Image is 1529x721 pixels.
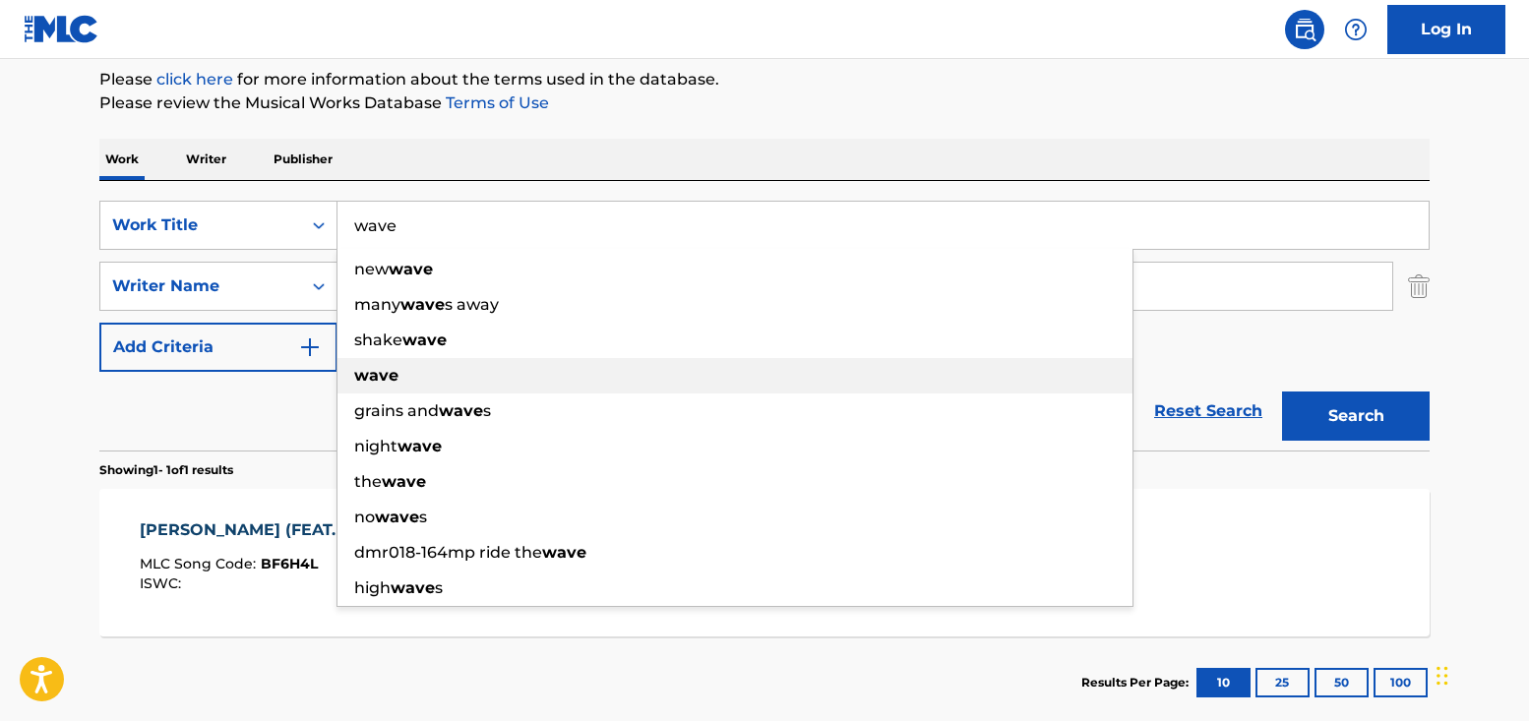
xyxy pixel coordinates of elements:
div: Writer Name [112,274,289,298]
img: search [1293,18,1316,41]
strong: wave [398,437,442,455]
strong: wave [400,295,445,314]
span: many [354,295,400,314]
span: grains and [354,401,439,420]
div: Work Title [112,213,289,237]
p: Please review the Musical Works Database [99,91,1430,115]
iframe: Chat Widget [1431,627,1529,721]
span: the [354,472,382,491]
span: shake [354,330,402,349]
strong: wave [391,578,435,597]
p: Showing 1 - 1 of 1 results [99,461,233,479]
span: s [435,578,443,597]
button: 100 [1374,668,1428,697]
span: new [354,260,389,278]
button: Search [1282,391,1430,441]
span: BF6H4L [261,555,318,572]
img: Delete Criterion [1408,262,1430,311]
span: night [354,437,398,455]
div: Drag [1437,646,1448,705]
a: Reset Search [1144,390,1272,433]
strong: wave [382,472,426,491]
button: 25 [1255,668,1310,697]
div: [PERSON_NAME] (FEAT. [PERSON_NAME]) [140,518,497,542]
button: 50 [1315,668,1369,697]
span: s [483,401,491,420]
span: s away [445,295,499,314]
span: dmr018-164mp ride the [354,543,542,562]
button: 10 [1196,668,1251,697]
span: no [354,508,375,526]
span: MLC Song Code : [140,555,261,572]
p: Writer [180,139,232,180]
form: Search Form [99,201,1430,451]
strong: wave [542,543,586,562]
span: high [354,578,391,597]
p: Results Per Page: [1081,674,1193,691]
img: MLC Logo [24,15,99,43]
strong: wave [354,366,398,385]
div: Help [1336,10,1376,49]
img: 9d2ae6d4665cec9f34b9.svg [298,335,322,359]
img: help [1344,18,1368,41]
a: Public Search [1285,10,1324,49]
a: Terms of Use [442,93,549,112]
button: Add Criteria [99,323,337,372]
span: s [419,508,427,526]
p: Please for more information about the terms used in the database. [99,68,1430,91]
p: Work [99,139,145,180]
p: Publisher [268,139,338,180]
span: ISWC : [140,574,186,592]
a: click here [156,70,233,89]
strong: wave [439,401,483,420]
strong: wave [402,330,447,349]
a: Log In [1387,5,1505,54]
a: [PERSON_NAME] (FEAT. [PERSON_NAME])MLC Song Code:BF6H4LISWC:Writers (8)[PERSON_NAME], [PERSON_NAM... [99,489,1430,636]
strong: wave [389,260,433,278]
strong: wave [375,508,419,526]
